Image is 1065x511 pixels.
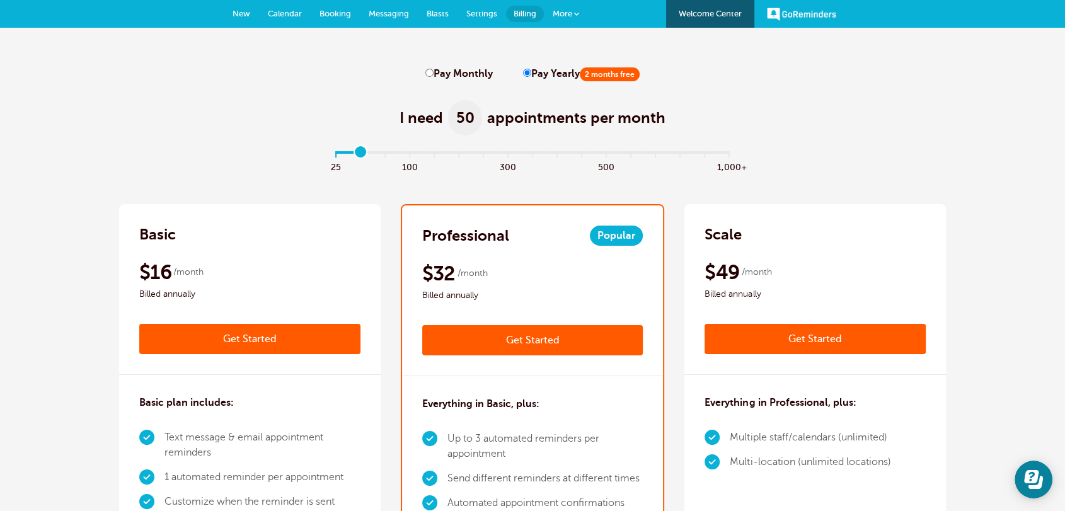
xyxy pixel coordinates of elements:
[422,288,643,303] span: Billed annually
[319,9,351,18] span: Booking
[139,324,360,354] a: Get Started
[705,395,856,410] h3: Everything in Professional, plus:
[447,427,643,466] li: Up to 3 automated reminders per appointment
[139,260,171,285] span: $16
[580,67,640,81] span: 2 months free
[447,466,643,491] li: Send different reminders at different times
[422,325,643,355] a: Get Started
[139,287,360,302] span: Billed annually
[400,108,443,128] span: I need
[705,260,739,285] span: $49
[705,224,742,244] h2: Scale
[164,425,360,465] li: Text message & email appointment reminders
[324,159,348,173] span: 25
[1015,461,1052,498] iframe: Resource center
[496,159,521,173] span: 300
[139,224,176,244] h2: Basic
[448,100,482,135] span: 50
[594,159,619,173] span: 500
[523,68,640,80] label: Pay Yearly
[523,69,531,77] input: Pay Yearly2 months free
[458,266,488,281] span: /month
[398,159,422,173] span: 100
[425,69,434,77] input: Pay Monthly
[514,9,536,18] span: Billing
[427,9,449,18] span: Blasts
[164,465,360,490] li: 1 automated reminder per appointment
[705,287,926,302] span: Billed annually
[139,395,234,410] h3: Basic plan includes:
[425,68,493,80] label: Pay Monthly
[590,226,643,246] span: Popular
[730,450,890,474] li: Multi-location (unlimited locations)
[422,226,509,246] h2: Professional
[466,9,497,18] span: Settings
[717,159,742,173] span: 1,000+
[369,9,409,18] span: Messaging
[506,6,544,22] a: Billing
[422,396,539,411] h3: Everything in Basic, plus:
[705,324,926,354] a: Get Started
[730,425,890,450] li: Multiple staff/calendars (unlimited)
[268,9,302,18] span: Calendar
[553,9,572,18] span: More
[233,9,250,18] span: New
[422,261,456,286] span: $32
[173,265,204,280] span: /month
[487,108,665,128] span: appointments per month
[741,265,771,280] span: /month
